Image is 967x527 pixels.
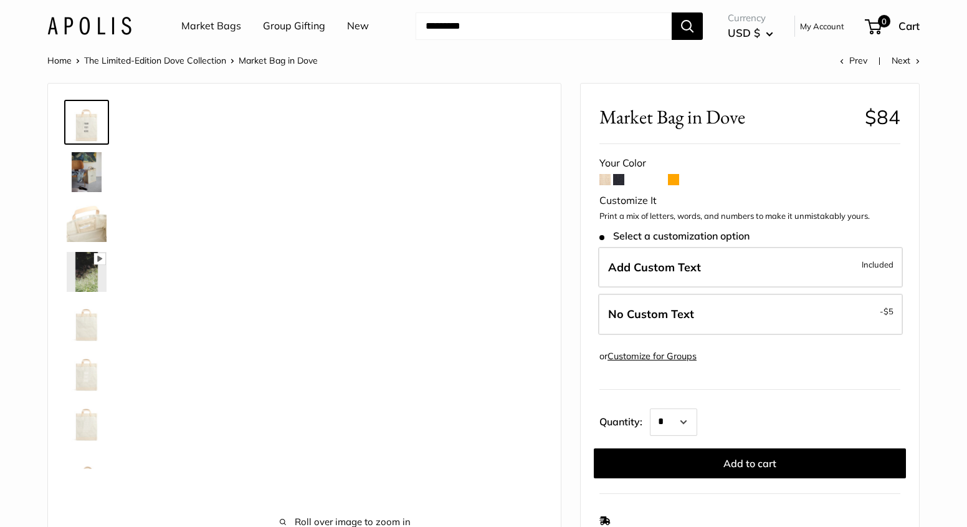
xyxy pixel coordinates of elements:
[47,52,318,69] nav: Breadcrumb
[599,210,900,223] p: Print a mix of letters, words, and numbers to make it unmistakably yours.
[599,191,900,210] div: Customize It
[598,294,903,335] label: Leave Blank
[865,105,900,129] span: $84
[64,299,109,344] a: Market Bag in Dove
[64,349,109,394] a: Market Bag in Dove
[67,402,107,442] img: Market Bag in Dove
[181,17,241,36] a: Market Bags
[862,257,893,272] span: Included
[599,405,650,436] label: Quantity:
[608,307,694,321] span: No Custom Text
[599,348,697,365] div: or
[67,252,107,292] img: Market Bag in Dove
[64,249,109,294] a: Market Bag in Dove
[64,150,109,195] a: Market Bag in Dove
[47,55,72,66] a: Home
[84,55,226,66] a: The Limited-Edition Dove Collection
[892,55,920,66] a: Next
[800,19,844,34] a: My Account
[898,19,920,32] span: Cart
[64,200,109,244] a: Market Bag in Dove
[64,399,109,444] a: Market Bag in Dove
[594,448,906,478] button: Add to cart
[67,152,107,192] img: Market Bag in Dove
[599,154,900,173] div: Your Color
[64,100,109,145] a: Market Bag in Dove
[599,230,750,242] span: Select a customization option
[67,452,107,491] img: Market Bag in Dove
[728,23,773,43] button: USD $
[884,306,893,316] span: $5
[608,260,701,274] span: Add Custom Text
[840,55,867,66] a: Prev
[67,102,107,142] img: Market Bag in Dove
[263,17,325,36] a: Group Gifting
[866,16,920,36] a: 0 Cart
[728,9,773,27] span: Currency
[607,351,697,362] a: Customize for Groups
[416,12,672,40] input: Search...
[598,247,903,288] label: Add Custom Text
[347,17,369,36] a: New
[47,17,131,35] img: Apolis
[599,105,855,128] span: Market Bag in Dove
[239,55,318,66] span: Market Bag in Dove
[64,449,109,494] a: Market Bag in Dove
[880,304,893,319] span: -
[728,26,760,39] span: USD $
[67,302,107,342] img: Market Bag in Dove
[67,202,107,242] img: Market Bag in Dove
[672,12,703,40] button: Search
[878,15,890,27] span: 0
[67,352,107,392] img: Market Bag in Dove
